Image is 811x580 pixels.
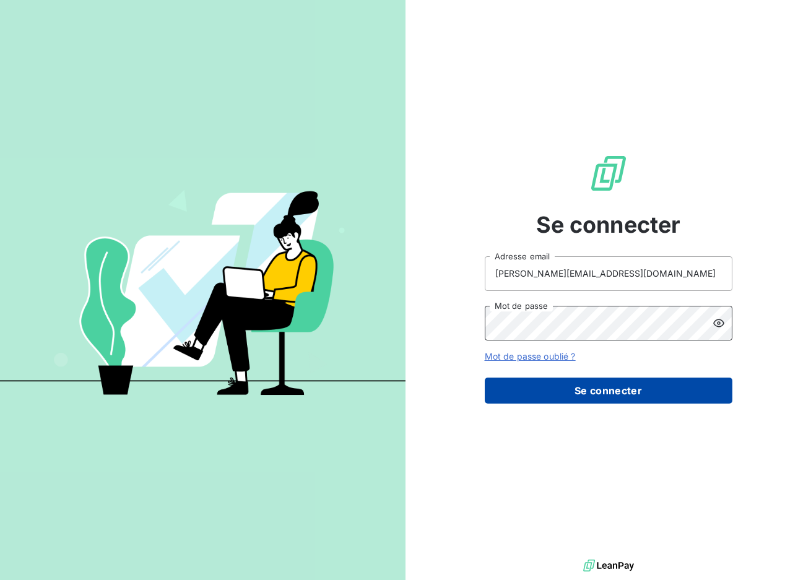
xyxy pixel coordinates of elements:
span: Se connecter [536,208,681,241]
button: Se connecter [485,378,732,404]
img: Logo LeanPay [589,154,628,193]
input: placeholder [485,256,732,291]
img: logo [583,556,634,575]
a: Mot de passe oublié ? [485,351,576,361]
